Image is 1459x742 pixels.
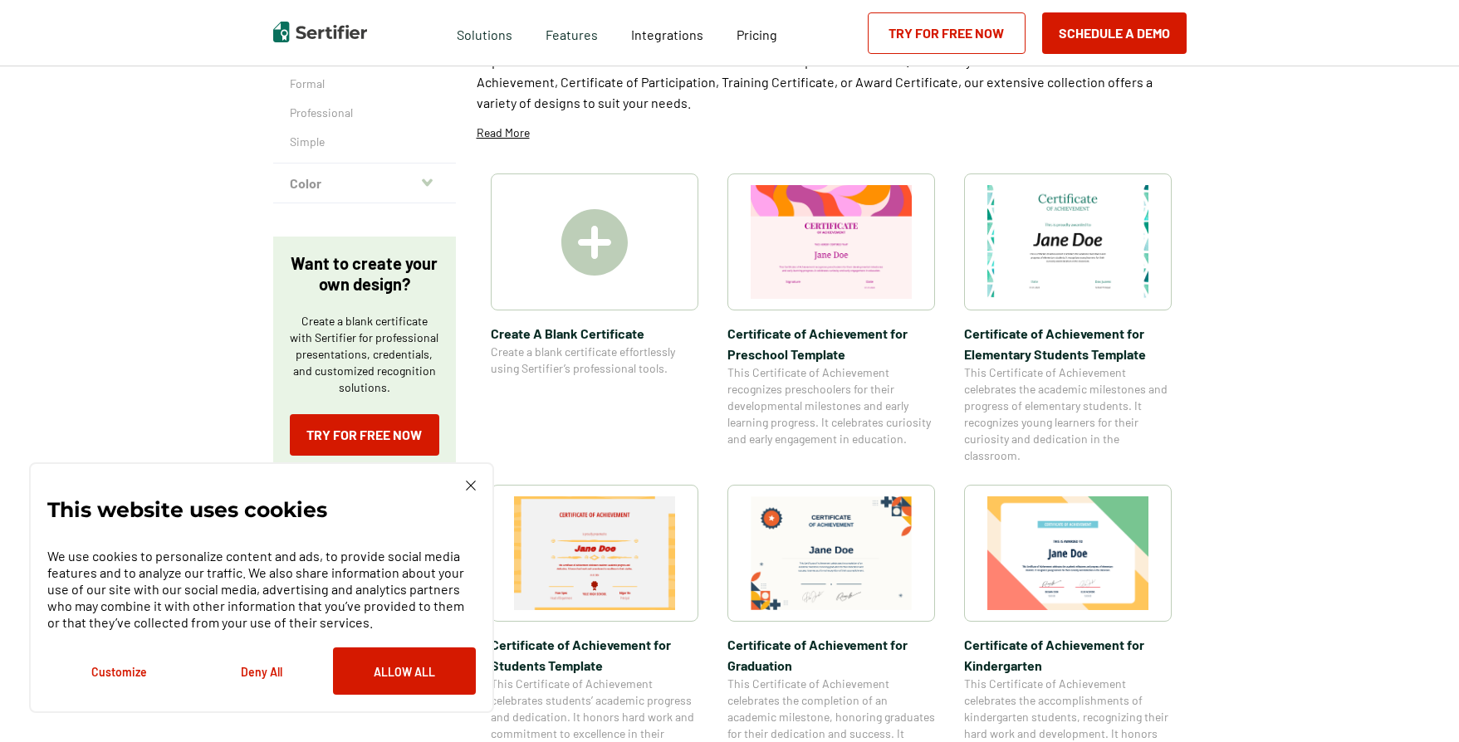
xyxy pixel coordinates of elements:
span: Certificate of Achievement for Kindergarten [964,634,1172,676]
a: Try for Free Now [290,414,439,456]
a: Simple [290,134,439,150]
img: Sertifier | Digital Credentialing Platform [273,22,367,42]
span: This Certificate of Achievement recognizes preschoolers for their developmental milestones and ea... [727,364,935,447]
button: Schedule a Demo [1042,12,1187,54]
img: Certificate of Achievement for Preschool Template [751,185,912,299]
button: Color [273,164,456,203]
span: Solutions [457,22,512,43]
button: Allow All [333,647,476,695]
span: This Certificate of Achievement celebrates the academic milestones and progress of elementary stu... [964,364,1172,464]
a: Pricing [737,22,777,43]
span: Features [546,22,598,43]
span: Certificate of Achievement for Elementary Students Template [964,323,1172,364]
p: Want to create your own design? [290,253,439,295]
a: Integrations [631,22,703,43]
div: Style [273,46,456,164]
span: Create A Blank Certificate [491,323,698,344]
span: Certificate of Achievement for Preschool Template [727,323,935,364]
img: Certificate of Achievement for Students Template [514,496,675,610]
span: Create a blank certificate effortlessly using Sertifier’s professional tools. [491,344,698,377]
img: Cookie Popup Close [466,481,476,491]
a: Professional [290,105,439,121]
img: Certificate of Achievement for Kindergarten [987,496,1148,610]
img: Create A Blank Certificate [561,209,628,276]
a: Certificate of Achievement for Preschool TemplateCertificate of Achievement for Preschool Templat... [727,173,935,464]
p: Create a blank certificate with Sertifier for professional presentations, credentials, and custom... [290,313,439,396]
span: Integrations [631,27,703,42]
span: Certificate of Achievement for Students Template [491,634,698,676]
img: Certificate of Achievement for Graduation [751,496,912,610]
button: Customize [47,647,190,695]
a: Formal [290,76,439,92]
iframe: Chat Widget [1376,662,1459,742]
a: Try for Free Now [868,12,1026,54]
span: Pricing [737,27,777,42]
p: Read More [477,124,530,141]
button: Deny All [190,647,333,695]
span: Certificate of Achievement for Graduation [727,634,935,676]
a: Certificate of Achievement for Elementary Students TemplateCertificate of Achievement for Element... [964,173,1172,464]
p: This website uses cookies [47,501,327,518]
p: Explore a wide selection of customizable certificate templates at Sertifier. Whether you need a C... [477,51,1187,113]
p: We use cookies to personalize content and ads, to provide social media features and to analyze ou... [47,548,476,631]
img: Certificate of Achievement for Elementary Students Template [987,185,1148,299]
